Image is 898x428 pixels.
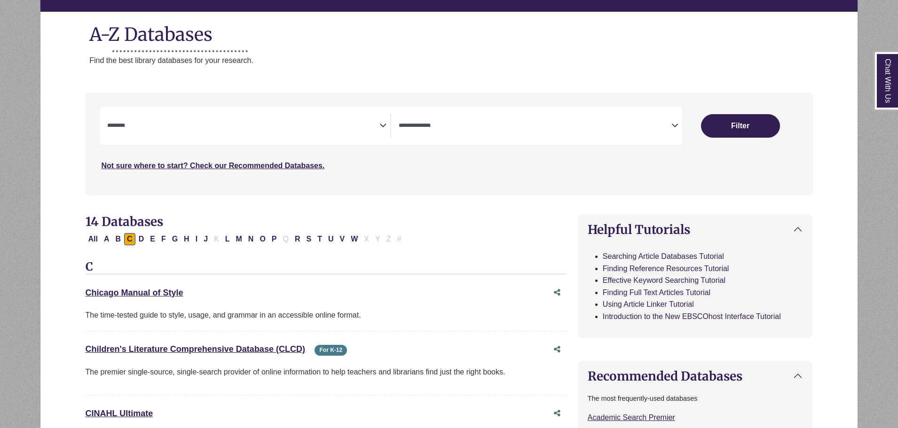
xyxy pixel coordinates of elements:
p: Find the best library databases for your research. [89,54,858,67]
button: Recommended Databases [578,361,812,391]
a: Chicago Manual of Style [86,288,183,297]
button: Filter Results G [169,233,181,245]
textarea: Search [399,123,671,130]
button: Filter Results M [233,233,244,245]
a: Finding Reference Resources Tutorial [603,265,729,272]
p: The most frequently-used databases [588,393,803,404]
button: Filter Results I [193,233,200,245]
a: Finding Full Text Articles Tutorial [603,288,710,296]
a: Not sure where to start? Check our Recommended Databases. [102,162,325,170]
button: Filter Results S [304,233,315,245]
a: Searching Article Databases Tutorial [603,252,724,260]
button: Filter Results P [269,233,280,245]
span: 14 Databases [86,214,163,229]
button: Filter Results W [348,233,361,245]
textarea: Search [107,123,380,130]
button: Filter Results F [158,233,169,245]
button: Filter Results C [124,233,135,245]
a: Academic Search Premier [588,413,675,421]
h1: A-Z Databases [40,16,858,45]
button: Filter Results V [337,233,348,245]
button: Filter Results A [101,233,112,245]
p: The premier single-source, single-search provider of online information to help teachers and libr... [86,366,567,378]
button: Filter Results N [245,233,257,245]
button: All [86,233,101,245]
button: Filter Results O [257,233,268,245]
button: Filter Results B [113,233,124,245]
button: Filter Results E [147,233,158,245]
button: Share this database [548,341,567,358]
button: Filter Results R [292,233,303,245]
a: Using Article Linker Tutorial [603,300,694,308]
a: Effective Keyword Searching Tutorial [603,276,725,284]
button: Filter Results T [315,233,325,245]
button: Helpful Tutorials [578,215,812,244]
h3: C [86,260,567,274]
a: CINAHL Ultimate [86,409,153,418]
button: Filter Results L [222,233,233,245]
div: The time-tested guide to style, usage, and grammar in an accessible online format. [86,309,567,321]
a: Children's Literature Comprehensive Database (CLCD) [86,344,305,354]
nav: Search filters [86,93,813,195]
button: Filter Results J [201,233,211,245]
span: For K-12 [315,345,347,356]
a: Introduction to the New EBSCOhost Interface Tutorial [603,312,781,320]
button: Filter Results D [136,233,147,245]
button: Submit for Search Results [701,114,780,138]
button: Filter Results H [181,233,192,245]
div: Alpha-list to filter by first letter of database name [86,234,405,242]
button: Share this database [548,405,567,422]
button: Filter Results U [325,233,337,245]
button: Share this database [548,284,567,302]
